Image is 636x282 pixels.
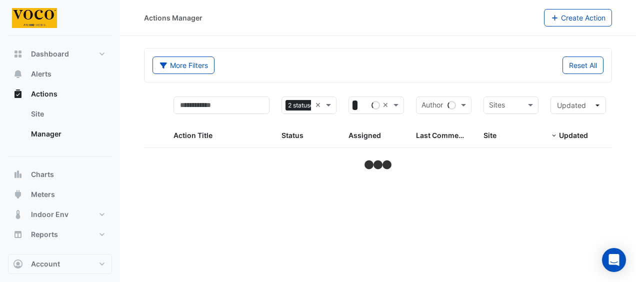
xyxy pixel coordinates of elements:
[382,99,391,111] span: Clear
[13,229,23,239] app-icon: Reports
[8,84,112,104] button: Actions
[557,101,586,109] span: Updated
[8,224,112,244] button: Reports
[31,189,55,199] span: Meters
[416,131,474,139] span: Last Commented
[550,96,606,114] button: Updated
[13,209,23,219] app-icon: Indoor Env
[31,229,58,239] span: Reports
[31,209,68,219] span: Indoor Env
[544,9,612,26] button: Create Action
[31,69,51,79] span: Alerts
[173,131,212,139] span: Action Title
[8,44,112,64] button: Dashboard
[23,124,112,144] a: Manager
[23,104,112,124] a: Site
[8,164,112,184] button: Charts
[483,131,496,139] span: Site
[281,131,303,139] span: Status
[285,100,345,111] span: 2 statuses selected
[8,204,112,224] button: Indoor Env
[144,12,202,23] div: Actions Manager
[13,69,23,79] app-icon: Alerts
[8,184,112,204] button: Meters
[31,49,69,59] span: Dashboard
[8,64,112,84] button: Alerts
[348,131,381,139] span: Assigned
[31,89,57,99] span: Actions
[315,99,323,111] span: Clear
[13,189,23,199] app-icon: Meters
[8,104,112,148] div: Actions
[31,169,54,179] span: Charts
[12,8,57,28] img: Company Logo
[8,254,112,274] button: Account
[31,259,60,269] span: Account
[13,89,23,99] app-icon: Actions
[562,56,603,74] button: Reset All
[152,56,214,74] button: More Filters
[602,248,626,272] div: Open Intercom Messenger
[13,49,23,59] app-icon: Dashboard
[559,131,588,139] span: Updated
[13,169,23,179] app-icon: Charts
